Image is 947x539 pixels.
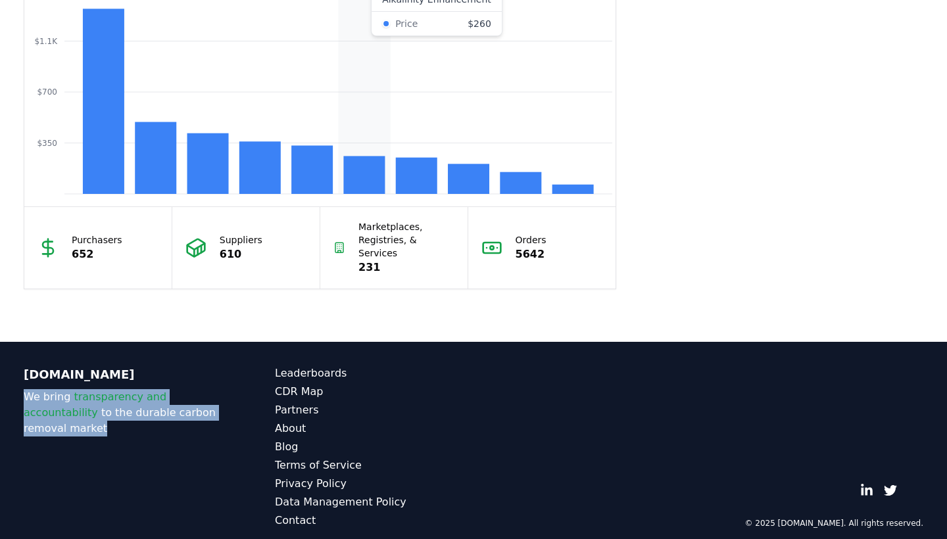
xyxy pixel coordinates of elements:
[275,402,473,418] a: Partners
[24,390,166,419] span: transparency and accountability
[34,37,58,46] tspan: $1.1K
[275,421,473,436] a: About
[860,484,873,497] a: LinkedIn
[358,220,454,260] p: Marketplaces, Registries, & Services
[37,139,57,148] tspan: $350
[220,246,262,262] p: 610
[275,476,473,492] a: Privacy Policy
[275,513,473,528] a: Contact
[220,233,262,246] p: Suppliers
[516,246,546,262] p: 5642
[24,365,222,384] p: [DOMAIN_NAME]
[37,87,57,97] tspan: $700
[275,494,473,510] a: Data Management Policy
[275,439,473,455] a: Blog
[72,246,122,262] p: 652
[72,233,122,246] p: Purchasers
[275,457,473,473] a: Terms of Service
[744,518,923,528] p: © 2025 [DOMAIN_NAME]. All rights reserved.
[275,384,473,400] a: CDR Map
[24,389,222,436] p: We bring to the durable carbon removal market
[358,260,454,275] p: 231
[516,233,546,246] p: Orders
[884,484,897,497] a: Twitter
[275,365,473,381] a: Leaderboards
